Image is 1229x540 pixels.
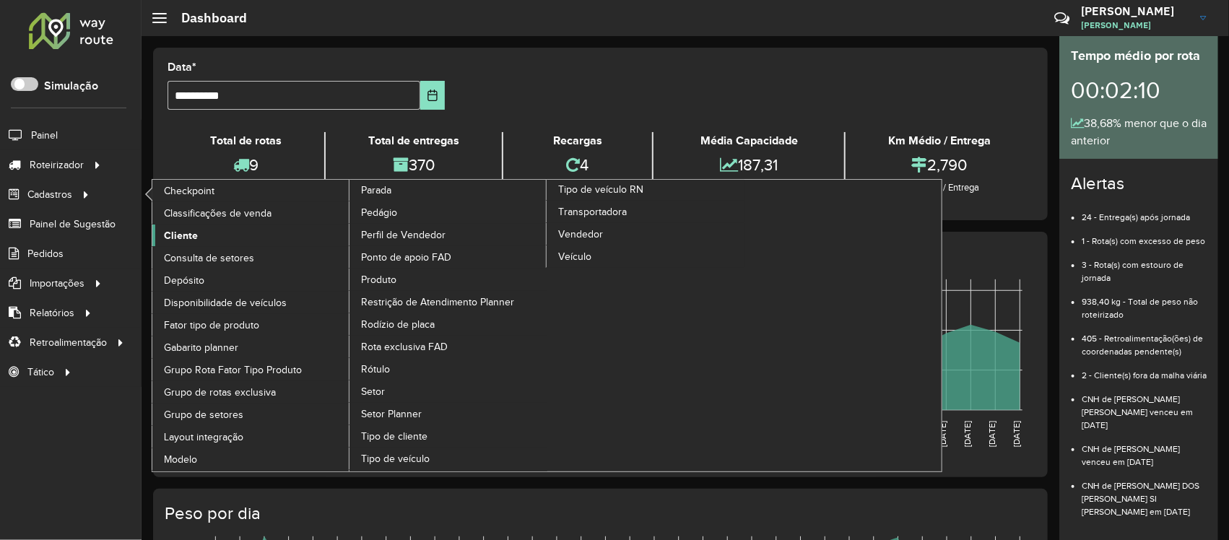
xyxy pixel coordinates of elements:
[152,359,350,380] a: Grupo Rota Fator Tipo Produto
[849,132,1030,149] div: Km Médio / Entrega
[44,77,98,95] label: Simulação
[361,451,430,466] span: Tipo de veículo
[349,358,547,380] a: Rótulo
[1082,358,1207,382] li: 2 - Cliente(s) fora da malha viária
[1082,382,1207,432] li: CNH de [PERSON_NAME] [PERSON_NAME] venceu em [DATE]
[507,132,649,149] div: Recargas
[349,313,547,335] a: Rodízio de placa
[164,340,238,355] span: Gabarito planner
[1081,19,1189,32] span: [PERSON_NAME]
[152,381,350,403] a: Grupo de rotas exclusiva
[1071,66,1207,115] div: 00:02:10
[1082,432,1207,469] li: CNH de [PERSON_NAME] venceu em [DATE]
[152,426,350,448] a: Layout integração
[361,406,422,422] span: Setor Planner
[152,247,350,269] a: Consulta de setores
[27,246,64,261] span: Pedidos
[361,295,514,310] span: Restrição de Atendimento Planner
[1071,115,1207,149] div: 38,68% menor que o dia anterior
[30,217,116,232] span: Painel de Sugestão
[349,269,547,290] a: Produto
[547,245,744,267] a: Veículo
[152,180,350,201] a: Checkpoint
[349,180,744,471] a: Tipo de veículo RN
[1082,224,1207,248] li: 1 - Rota(s) com excesso de peso
[27,365,54,380] span: Tático
[152,336,350,358] a: Gabarito planner
[361,183,391,198] span: Parada
[657,132,841,149] div: Média Capacidade
[657,149,841,180] div: 187,31
[164,228,198,243] span: Cliente
[164,251,254,266] span: Consulta de setores
[361,317,435,332] span: Rodízio de placa
[349,291,547,313] a: Restrição de Atendimento Planner
[164,385,276,400] span: Grupo de rotas exclusiva
[164,407,243,422] span: Grupo de setores
[30,305,74,321] span: Relatórios
[164,183,214,199] span: Checkpoint
[30,276,84,291] span: Importações
[988,421,997,447] text: [DATE]
[939,421,948,447] text: [DATE]
[349,448,547,469] a: Tipo de veículo
[349,201,547,223] a: Pedágio
[349,380,547,402] a: Setor
[152,225,350,246] a: Cliente
[1082,248,1207,284] li: 3 - Rota(s) com estouro de jornada
[164,318,259,333] span: Fator tipo de produto
[361,272,396,287] span: Produto
[164,273,204,288] span: Depósito
[30,157,84,173] span: Roteirizador
[349,403,547,424] a: Setor Planner
[558,227,603,242] span: Vendedor
[963,421,973,447] text: [DATE]
[152,180,547,471] a: Parada
[164,430,243,445] span: Layout integração
[329,149,498,180] div: 370
[329,132,498,149] div: Total de entregas
[547,201,744,222] a: Transportadora
[349,224,547,245] a: Perfil de Vendedor
[361,227,446,243] span: Perfil de Vendedor
[1082,200,1207,224] li: 24 - Entrega(s) após jornada
[1082,284,1207,321] li: 938,40 kg - Total de peso não roteirizado
[171,149,321,180] div: 9
[361,362,390,377] span: Rótulo
[558,182,643,197] span: Tipo de veículo RN
[558,204,627,219] span: Transportadora
[849,149,1030,180] div: 2,790
[171,132,321,149] div: Total de rotas
[361,339,448,354] span: Rota exclusiva FAD
[1082,321,1207,358] li: 405 - Retroalimentação(ões) de coordenadas pendente(s)
[361,250,451,265] span: Ponto de apoio FAD
[165,503,1033,524] h4: Peso por dia
[1081,4,1189,18] h3: [PERSON_NAME]
[164,295,287,310] span: Disponibilidade de veículos
[349,246,547,268] a: Ponto de apoio FAD
[167,10,247,26] h2: Dashboard
[31,128,58,143] span: Painel
[349,425,547,447] a: Tipo de cliente
[164,452,197,467] span: Modelo
[30,335,107,350] span: Retroalimentação
[1082,469,1207,518] li: CNH de [PERSON_NAME] DOS [PERSON_NAME] SI [PERSON_NAME] em [DATE]
[547,223,744,245] a: Vendedor
[420,81,445,110] button: Choose Date
[152,314,350,336] a: Fator tipo de produto
[164,362,302,378] span: Grupo Rota Fator Tipo Produto
[152,269,350,291] a: Depósito
[1046,3,1077,34] a: Contato Rápido
[152,292,350,313] a: Disponibilidade de veículos
[1012,421,1022,447] text: [DATE]
[361,205,397,220] span: Pedágio
[27,187,72,202] span: Cadastros
[164,206,272,221] span: Classificações de venda
[168,58,196,76] label: Data
[507,149,649,180] div: 4
[152,202,350,224] a: Classificações de venda
[361,384,385,399] span: Setor
[361,429,427,444] span: Tipo de cliente
[1071,46,1207,66] div: Tempo médio por rota
[349,336,547,357] a: Rota exclusiva FAD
